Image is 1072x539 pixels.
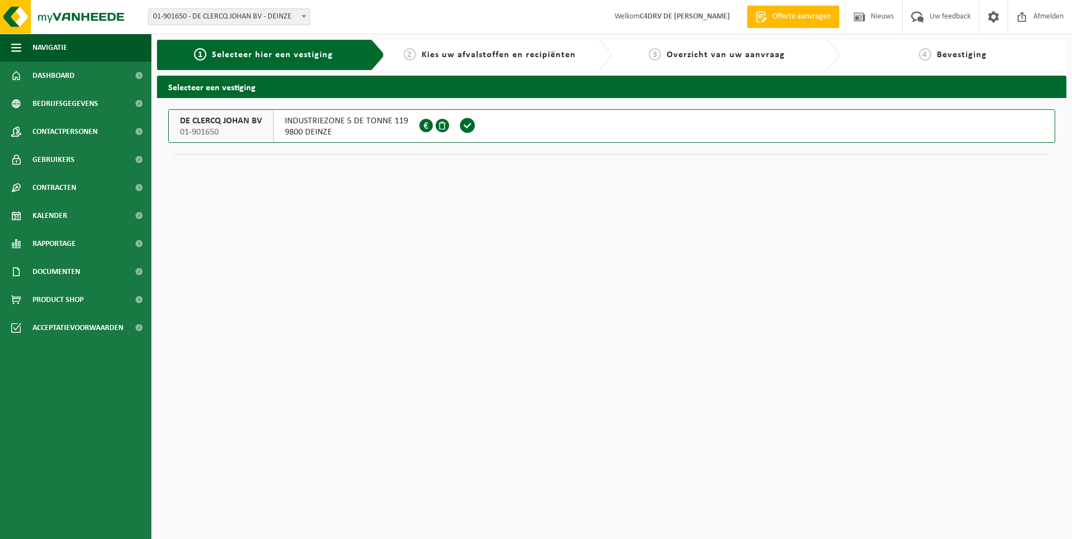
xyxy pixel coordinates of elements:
span: Product Shop [33,286,84,314]
span: Acceptatievoorwaarden [33,314,123,342]
span: 9800 DEINZE [285,127,408,138]
span: Navigatie [33,34,67,62]
span: Bedrijfsgegevens [33,90,98,118]
span: INDUSTRIEZONE 5 DE TONNE 119 [285,115,408,127]
span: Documenten [33,258,80,286]
span: 4 [919,48,931,61]
a: Offerte aanvragen [747,6,839,28]
span: Contactpersonen [33,118,98,146]
strong: C4DRV DE [PERSON_NAME] [640,12,730,21]
span: 01-901650 - DE CLERCQ JOHAN BV - DEINZE [149,9,309,25]
span: Gebruikers [33,146,75,174]
button: DE CLERCQ JOHAN BV 01-901650 INDUSTRIEZONE 5 DE TONNE 1199800 DEINZE [168,109,1055,143]
span: Kalender [33,202,67,230]
span: Bevestiging [937,50,987,59]
span: Kies uw afvalstoffen en recipiënten [422,50,576,59]
span: 3 [649,48,661,61]
span: 01-901650 - DE CLERCQ JOHAN BV - DEINZE [148,8,310,25]
span: 2 [404,48,416,61]
span: Dashboard [33,62,75,90]
span: 1 [194,48,206,61]
span: DE CLERCQ JOHAN BV [180,115,262,127]
h2: Selecteer een vestiging [157,76,1066,97]
span: Contracten [33,174,76,202]
span: Rapportage [33,230,76,258]
span: Overzicht van uw aanvraag [667,50,785,59]
span: Selecteer hier een vestiging [212,50,333,59]
span: 01-901650 [180,127,262,138]
span: Offerte aanvragen [770,11,834,22]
